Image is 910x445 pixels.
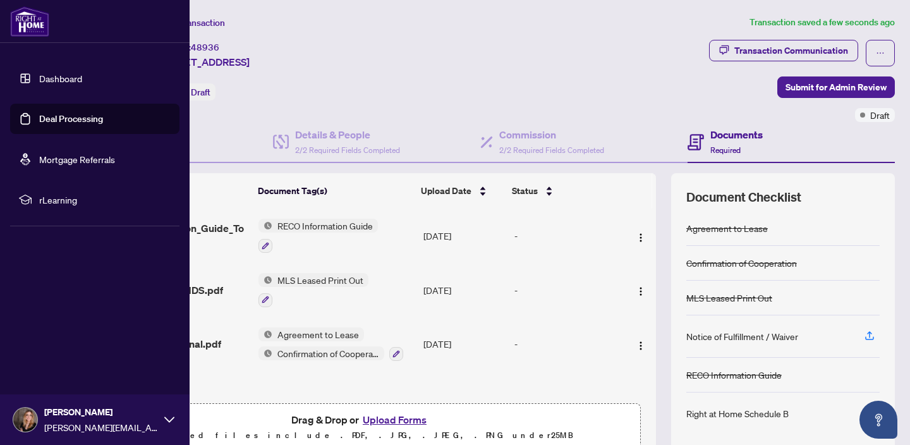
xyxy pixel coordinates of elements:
[514,229,619,243] div: -
[636,286,646,296] img: Logo
[44,405,158,419] span: [PERSON_NAME]
[258,327,272,341] img: Status Icon
[418,263,509,317] td: [DATE]
[295,127,400,142] h4: Details & People
[686,368,782,382] div: RECO Information Guide
[258,273,272,287] img: Status Icon
[686,188,801,206] span: Document Checklist
[39,113,103,125] a: Deal Processing
[514,283,619,297] div: -
[191,87,210,98] span: Draft
[258,327,403,362] button: Status IconAgreement to LeaseStatus IconConfirmation of Cooperation
[709,40,858,61] button: Transaction Communication
[157,54,250,70] span: [STREET_ADDRESS]
[39,154,115,165] a: Mortgage Referrals
[272,327,364,341] span: Agreement to Lease
[499,145,604,155] span: 2/2 Required Fields Completed
[686,291,772,305] div: MLS Leased Print Out
[258,219,378,253] button: Status IconRECO Information Guide
[258,346,272,360] img: Status Icon
[191,42,219,53] span: 48936
[686,329,798,343] div: Notice of Fulfillment / Waiver
[876,49,885,58] span: ellipsis
[416,173,507,209] th: Upload Date
[749,15,895,30] article: Transaction saved a few seconds ago
[10,6,49,37] img: logo
[499,127,604,142] h4: Commission
[507,173,620,209] th: Status
[157,17,225,28] span: View Transaction
[636,341,646,351] img: Logo
[253,173,416,209] th: Document Tag(s)
[39,193,171,207] span: rLearning
[295,145,400,155] span: 2/2 Required Fields Completed
[272,219,378,233] span: RECO Information Guide
[512,184,538,198] span: Status
[514,337,619,351] div: -
[272,346,384,360] span: Confirmation of Cooperation
[710,145,741,155] span: Required
[39,73,82,84] a: Dashboard
[859,401,897,439] button: Open asap
[418,209,509,263] td: [DATE]
[359,411,430,428] button: Upload Forms
[421,184,471,198] span: Upload Date
[258,219,272,233] img: Status Icon
[686,406,789,420] div: Right at Home Schedule B
[631,334,651,354] button: Logo
[44,420,158,434] span: [PERSON_NAME][EMAIL_ADDRESS][DOMAIN_NAME]
[631,226,651,246] button: Logo
[418,317,509,372] td: [DATE]
[734,40,848,61] div: Transaction Communication
[89,428,633,443] p: Supported files include .PDF, .JPG, .JPEG, .PNG under 25 MB
[13,408,37,432] img: Profile Icon
[710,127,763,142] h4: Documents
[636,233,646,243] img: Logo
[686,221,768,235] div: Agreement to Lease
[870,108,890,122] span: Draft
[272,273,368,287] span: MLS Leased Print Out
[258,273,368,307] button: Status IconMLS Leased Print Out
[777,76,895,98] button: Submit for Admin Review
[786,77,887,97] span: Submit for Admin Review
[631,280,651,300] button: Logo
[686,256,797,270] div: Confirmation of Cooperation
[291,411,430,428] span: Drag & Drop or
